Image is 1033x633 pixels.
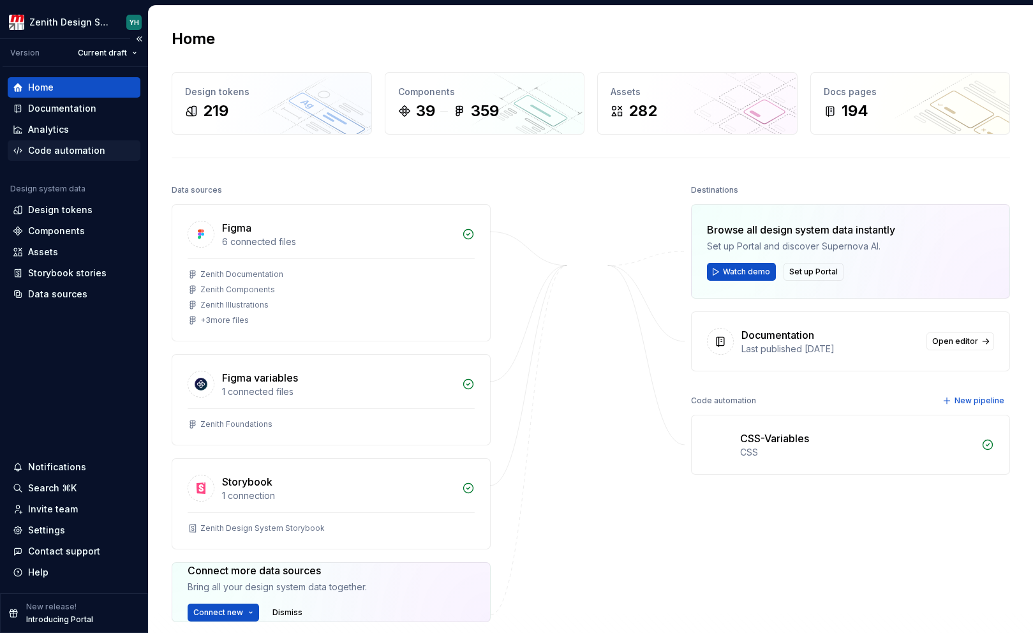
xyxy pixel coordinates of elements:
div: Code automation [691,392,756,410]
a: Assets [8,242,140,262]
div: 6 connected files [222,235,454,248]
div: Search ⌘K [28,482,77,495]
div: Zenith Design System Storybook [200,523,325,533]
img: e95d57dd-783c-4905-b3fc-0c5af85c8823.png [9,15,24,30]
div: Data sources [28,288,87,301]
a: Home [8,77,140,98]
div: Analytics [28,123,69,136]
div: 219 [203,101,228,121]
a: Storybook1 connectionZenith Design System Storybook [172,458,491,549]
a: Figma6 connected filesZenith DocumentationZenith ComponentsZenith Illustrations+3more files [172,204,491,341]
div: 39 [416,101,435,121]
div: Design system data [10,184,85,194]
div: Figma [222,220,251,235]
div: Design tokens [28,204,93,216]
div: Design tokens [185,86,359,98]
div: Components [398,86,572,98]
a: Design tokens [8,200,140,220]
button: Current draft [72,44,143,62]
div: CSS [740,446,974,459]
button: Contact support [8,541,140,562]
div: 359 [471,101,499,121]
a: Data sources [8,284,140,304]
div: 1 connection [222,489,454,502]
button: New pipeline [939,392,1010,410]
div: Zenith Illustrations [200,300,269,310]
a: Invite team [8,499,140,519]
span: New pipeline [955,396,1004,406]
span: Set up Portal [789,267,838,277]
button: Collapse sidebar [130,30,148,48]
div: Notifications [28,461,86,473]
div: Zenith Documentation [200,269,283,279]
div: Browse all design system data instantly [707,222,895,237]
div: Figma variables [222,370,298,385]
span: Current draft [78,48,127,58]
div: Assets [28,246,58,258]
div: Zenith Foundations [200,419,272,429]
div: Data sources [172,181,222,199]
a: Code automation [8,140,140,161]
a: Figma variables1 connected filesZenith Foundations [172,354,491,445]
div: Docs pages [824,86,997,98]
button: Watch demo [707,263,776,281]
div: Components [28,225,85,237]
a: Open editor [926,332,994,350]
div: YH [130,17,139,27]
span: Open editor [932,336,978,346]
button: Notifications [8,457,140,477]
a: Components [8,221,140,241]
div: 1 connected files [222,385,454,398]
div: Documentation [741,327,814,343]
div: Assets [611,86,784,98]
div: Zenith Design System [29,16,111,29]
a: Storybook stories [8,263,140,283]
div: 194 [842,101,868,121]
p: New release! [26,602,77,612]
div: Set up Portal and discover Supernova AI. [707,240,895,253]
div: 282 [628,101,657,121]
div: Documentation [28,102,96,115]
div: Help [28,566,48,579]
a: Documentation [8,98,140,119]
div: Last published [DATE] [741,343,919,355]
a: Components39359 [385,72,585,135]
a: Docs pages194 [810,72,1011,135]
div: Invite team [28,503,78,516]
a: Assets282 [597,72,798,135]
div: Connect more data sources [188,579,360,595]
a: Settings [8,520,140,540]
button: Help [8,562,140,583]
a: Analytics [8,119,140,140]
div: Contact support [28,545,100,558]
div: + 3 more files [200,315,249,325]
span: Watch demo [723,267,770,277]
div: Home [28,81,54,94]
button: Zenith Design SystemYH [3,8,145,36]
div: Code automation [28,144,105,157]
div: Bring all your design system data together. [188,597,360,623]
p: Introducing Portal [26,614,93,625]
div: Version [10,48,40,58]
div: Zenith Components [200,285,275,295]
div: Destinations [691,181,738,199]
div: CSS-Variables [740,431,809,446]
button: Search ⌘K [8,478,140,498]
div: Settings [28,524,65,537]
button: Set up Portal [784,263,843,281]
div: Storybook stories [28,267,107,279]
h2: Home [172,29,215,49]
div: Storybook [222,474,272,489]
a: Design tokens219 [172,72,372,135]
